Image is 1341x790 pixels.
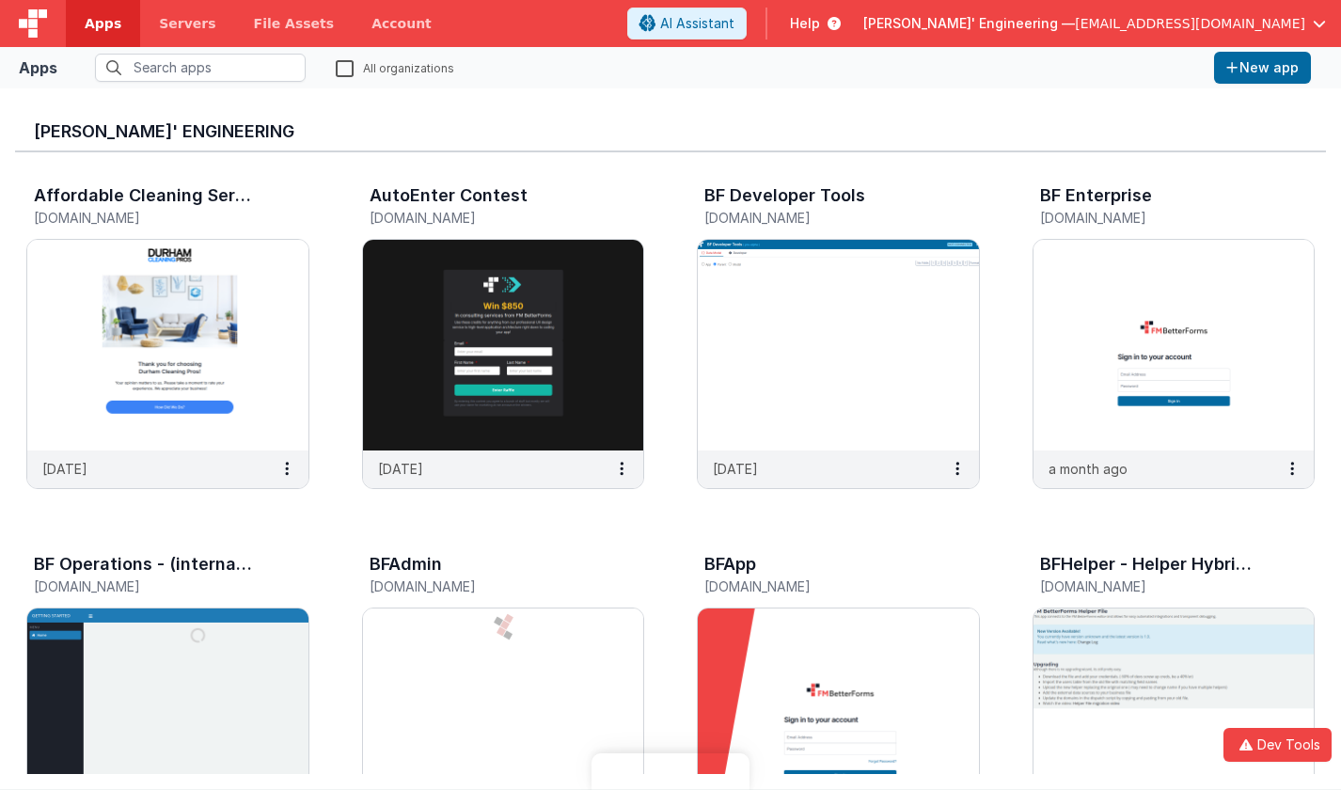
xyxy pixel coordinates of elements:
[370,186,528,205] h3: AutoEnter Contest
[660,14,734,33] span: AI Assistant
[1040,555,1263,574] h3: BFHelper - Helper Hybrid App
[34,122,1307,141] h3: [PERSON_NAME]' Engineering
[863,14,1326,33] button: [PERSON_NAME]' Engineering — [EMAIL_ADDRESS][DOMAIN_NAME]
[370,555,442,574] h3: BFAdmin
[1040,579,1269,593] h5: [DOMAIN_NAME]
[34,579,262,593] h5: [DOMAIN_NAME]
[336,58,454,76] label: All organizations
[1223,728,1332,762] button: Dev Tools
[790,14,820,33] span: Help
[863,14,1075,33] span: [PERSON_NAME]' Engineering —
[34,211,262,225] h5: [DOMAIN_NAME]
[1049,459,1128,479] p: a month ago
[1040,211,1269,225] h5: [DOMAIN_NAME]
[704,579,933,593] h5: [DOMAIN_NAME]
[704,186,865,205] h3: BF Developer Tools
[42,459,87,479] p: [DATE]
[34,186,257,205] h3: Affordable Cleaning Services
[254,14,335,33] span: File Assets
[1075,14,1305,33] span: [EMAIL_ADDRESS][DOMAIN_NAME]
[713,459,758,479] p: [DATE]
[704,555,756,574] h3: BFApp
[370,579,598,593] h5: [DOMAIN_NAME]
[85,14,121,33] span: Apps
[19,56,57,79] div: Apps
[34,555,257,574] h3: BF Operations - (internal use)
[95,54,306,82] input: Search apps
[1040,186,1152,205] h3: BF Enterprise
[1214,52,1311,84] button: New app
[627,8,747,39] button: AI Assistant
[370,211,598,225] h5: [DOMAIN_NAME]
[159,14,215,33] span: Servers
[704,211,933,225] h5: [DOMAIN_NAME]
[378,459,423,479] p: [DATE]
